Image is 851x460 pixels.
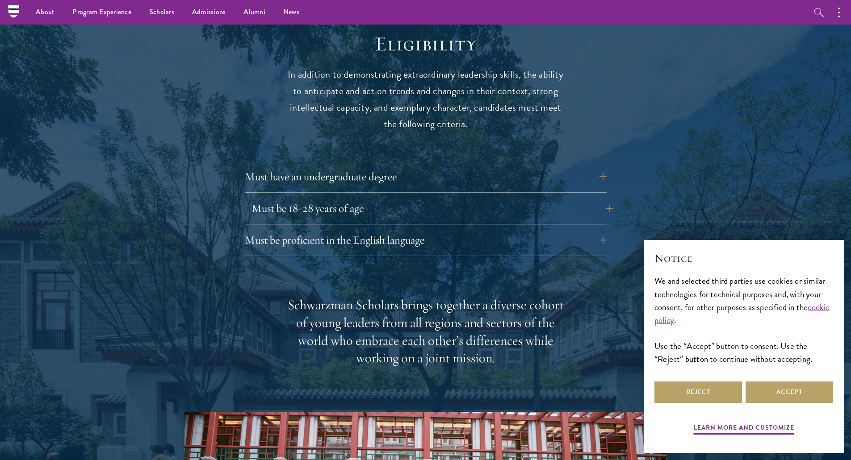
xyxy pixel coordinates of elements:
button: Must have an undergraduate degree [245,166,607,187]
a: cookie policy [654,301,830,327]
button: Reject [654,381,742,403]
button: Learn more and customize [694,422,794,436]
div: We and selected third parties use cookies or similar technologies for technical purposes and, wit... [654,274,833,365]
button: Must be proficient in the English language [245,229,607,251]
h2: Eligibility [287,32,564,57]
p: In addition to demonstrating extraordinary leadership skills, the ability to anticipate and act o... [287,66,564,133]
button: Must be 18-28 years of age [252,198,613,219]
h2: Notice [654,251,833,266]
button: Accept [746,381,833,403]
div: Schwarzman Scholars brings together a diverse cohort of young leaders from all regions and sector... [287,296,564,368]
